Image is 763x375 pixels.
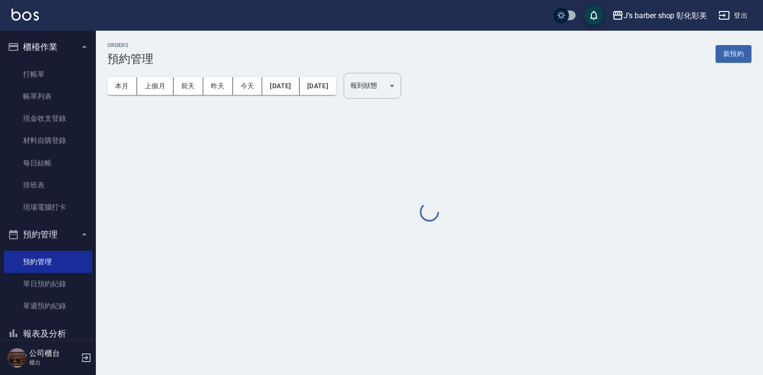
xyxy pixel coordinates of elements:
[29,349,78,358] h5: 公司櫃台
[4,222,92,247] button: 預約管理
[4,321,92,346] button: 報表及分析
[233,77,263,95] button: 今天
[107,77,137,95] button: 本月
[4,295,92,317] a: 單週預約紀錄
[12,9,39,21] img: Logo
[716,45,751,63] button: 新預約
[8,348,27,367] img: Person
[203,77,233,95] button: 昨天
[262,77,299,95] button: [DATE]
[4,129,92,152] a: 材料自購登錄
[4,174,92,196] a: 排班表
[608,6,711,25] button: J’s barber shop 彰化彰美
[29,358,78,367] p: 櫃台
[137,77,173,95] button: 上個月
[4,251,92,273] a: 預約管理
[584,6,603,25] button: save
[300,77,336,95] button: [DATE]
[624,10,707,22] div: J’s barber shop 彰化彰美
[4,35,92,59] button: 櫃檯作業
[716,49,751,58] a: 新預約
[4,196,92,218] a: 現場電腦打卡
[173,77,203,95] button: 前天
[4,152,92,174] a: 每日結帳
[715,7,751,24] button: 登出
[107,52,153,66] h3: 預約管理
[4,273,92,295] a: 單日預約紀錄
[4,85,92,107] a: 帳單列表
[107,42,153,48] h2: Orders
[4,107,92,129] a: 現金收支登錄
[4,63,92,85] a: 打帳單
